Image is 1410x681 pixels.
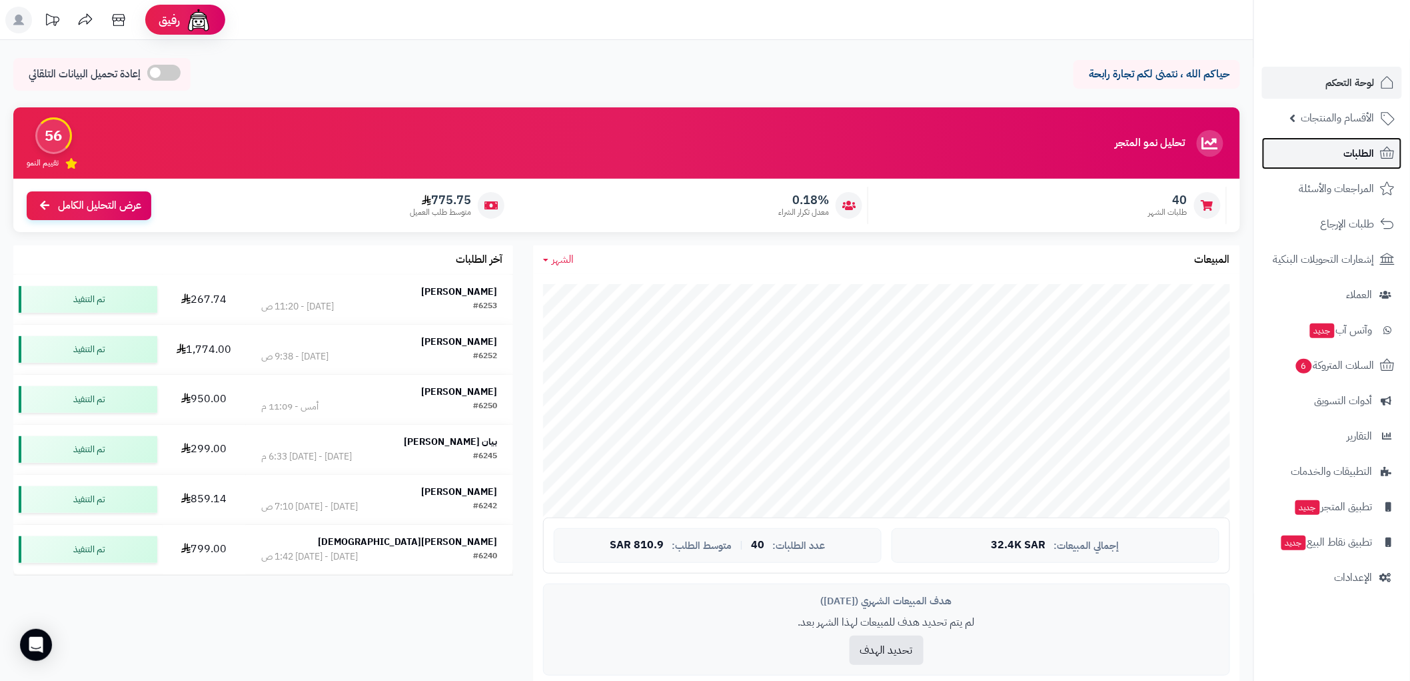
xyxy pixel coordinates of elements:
[1262,526,1402,558] a: تطبيق نقاط البيعجديد
[261,400,319,414] div: أمس - 11:09 م
[1299,179,1375,198] span: المراجعات والأسئلة
[552,251,574,267] span: الشهر
[1262,279,1402,311] a: العملاء
[1344,144,1375,163] span: الطلبات
[1294,498,1373,516] span: تطبيق المتجر
[474,550,498,564] div: #6240
[19,336,157,363] div: تم التنفيذ
[1291,462,1373,481] span: التطبيقات والخدمات
[1262,385,1402,417] a: أدوات التسويق
[1054,540,1119,552] span: إجمالي المبيعات:
[185,7,212,33] img: ai-face.png
[1347,427,1373,446] span: التقارير
[1262,420,1402,452] a: التقارير
[778,193,829,207] span: 0.18%
[261,300,334,313] div: [DATE] - 11:20 ص
[1149,207,1187,218] span: طلبات الشهر
[1273,250,1375,269] span: إشعارات التحويلات البنكية
[554,615,1219,630] p: لم يتم تحديد هدف للمبيعات لهذا الشهر بعد.
[20,629,52,661] div: Open Intercom Messenger
[163,525,246,574] td: 799.00
[319,535,498,549] strong: [PERSON_NAME][DEMOGRAPHIC_DATA]
[1296,359,1312,374] span: 6
[1262,137,1402,169] a: الطلبات
[474,400,498,414] div: #6250
[554,594,1219,608] div: هدف المبيعات الشهري ([DATE])
[1310,323,1335,338] span: جديد
[1347,285,1373,304] span: العملاء
[1262,562,1402,594] a: الإعدادات
[456,254,503,266] h3: آخر الطلبات
[772,540,825,552] span: عدد الطلبات:
[27,191,151,220] a: عرض التحليل الكامل
[1295,500,1320,515] span: جديد
[163,325,246,374] td: 1,774.00
[27,157,59,169] span: تقييم النمو
[1321,215,1375,233] span: طلبات الإرجاع
[672,540,732,552] span: متوسط الطلب:
[422,335,498,349] strong: [PERSON_NAME]
[1149,193,1187,207] span: 40
[261,350,329,364] div: [DATE] - 9:38 ص
[163,375,246,424] td: 950.00
[159,12,180,28] span: رفيق
[410,193,471,207] span: 775.75
[19,486,157,513] div: تم التنفيذ
[410,207,471,218] span: متوسط طلب العميل
[29,67,141,82] span: إعادة تحميل البيانات التلقائي
[404,435,498,449] strong: بيان [PERSON_NAME]
[740,540,743,550] span: |
[1083,67,1230,82] p: حياكم الله ، نتمنى لكم تجارة رابحة
[19,386,157,413] div: تم التنفيذ
[1335,568,1373,587] span: الإعدادات
[1281,536,1306,550] span: جديد
[474,300,498,313] div: #6253
[163,275,246,324] td: 267.74
[422,285,498,299] strong: [PERSON_NAME]
[474,500,498,514] div: #6242
[19,536,157,563] div: تم التنفيذ
[1309,321,1373,339] span: وآتس آب
[1315,392,1373,410] span: أدوات التسويق
[1262,314,1402,346] a: وآتس آبجديد
[1295,356,1375,375] span: السلات المتروكة
[261,450,352,464] div: [DATE] - [DATE] 6:33 م
[610,540,664,552] span: 810.9 SAR
[19,436,157,463] div: تم التنفيذ
[1326,73,1375,92] span: لوحة التحكم
[261,500,358,514] div: [DATE] - [DATE] 7:10 ص
[422,485,498,499] strong: [PERSON_NAME]
[1262,208,1402,240] a: طلبات الإرجاع
[1115,137,1185,149] h3: تحليل نمو المتجر
[261,550,358,564] div: [DATE] - [DATE] 1:42 ص
[163,475,246,524] td: 859.14
[1262,243,1402,275] a: إشعارات التحويلات البنكية
[474,350,498,364] div: #6252
[1301,109,1375,127] span: الأقسام والمنتجات
[35,7,69,37] a: تحديثات المنصة
[1262,173,1402,205] a: المراجعات والأسئلة
[543,252,574,267] a: الشهر
[1262,456,1402,488] a: التطبيقات والخدمات
[58,198,141,213] span: عرض التحليل الكامل
[992,540,1046,552] span: 32.4K SAR
[778,207,829,218] span: معدل تكرار الشراء
[850,636,924,665] button: تحديد الهدف
[422,385,498,399] strong: [PERSON_NAME]
[751,540,764,552] span: 40
[1262,491,1402,523] a: تطبيق المتجرجديد
[163,425,246,474] td: 299.00
[1195,254,1230,266] h3: المبيعات
[1262,67,1402,99] a: لوحة التحكم
[474,450,498,464] div: #6245
[1262,350,1402,382] a: السلات المتروكة6
[1280,533,1373,552] span: تطبيق نقاط البيع
[19,286,157,313] div: تم التنفيذ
